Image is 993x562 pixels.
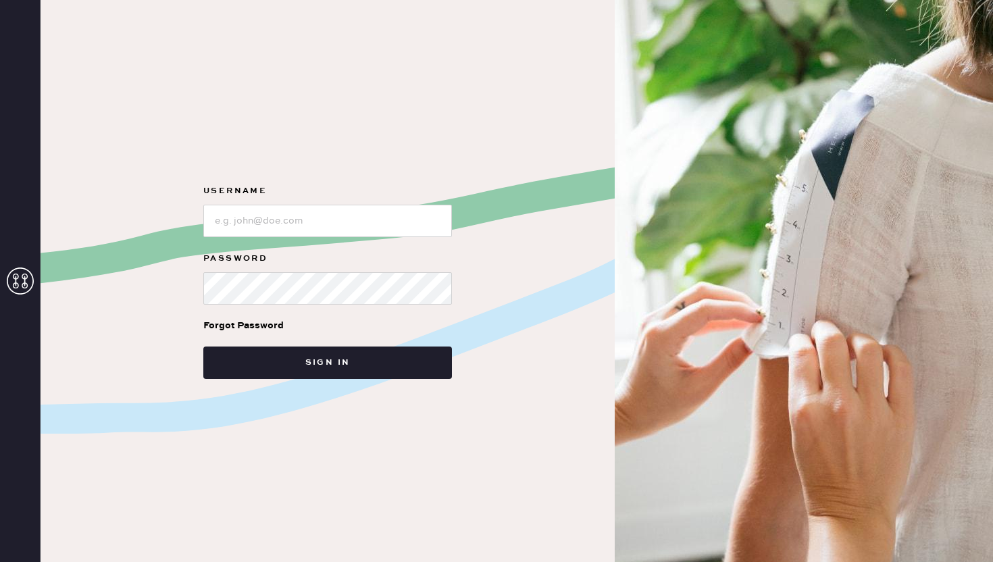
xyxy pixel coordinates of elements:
label: Password [203,251,452,267]
label: Username [203,183,452,199]
div: Forgot Password [203,318,284,333]
a: Forgot Password [203,305,284,347]
input: e.g. john@doe.com [203,205,452,237]
button: Sign in [203,347,452,379]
